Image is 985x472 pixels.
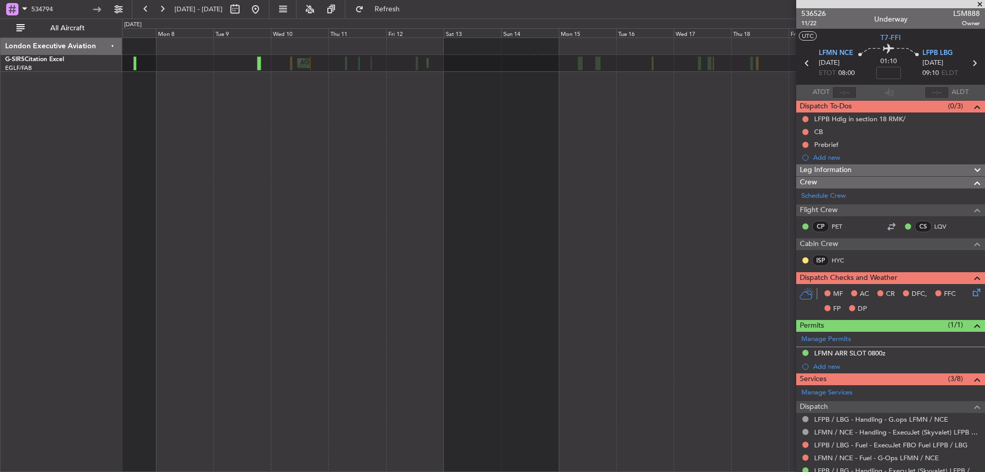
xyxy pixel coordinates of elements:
[874,14,908,25] div: Underway
[800,204,838,216] span: Flight Crew
[800,238,838,250] span: Cabin Crew
[271,28,328,37] div: Wed 10
[880,56,897,67] span: 01:10
[941,68,958,79] span: ELDT
[814,454,939,462] a: LFMN / NCE - Fuel - G-Ops LFMN / NCE
[366,6,409,13] span: Refresh
[912,289,927,299] span: DFC,
[944,289,956,299] span: FFC
[559,28,616,37] div: Mon 15
[800,320,824,332] span: Permits
[813,362,980,371] div: Add new
[833,289,843,299] span: MF
[952,87,969,98] span: ALDT
[800,373,826,385] span: Services
[858,304,867,314] span: DP
[886,289,895,299] span: CR
[124,21,142,29] div: [DATE]
[860,289,869,299] span: AC
[800,164,852,176] span: Leg Information
[832,256,855,265] a: HYC
[444,28,501,37] div: Sat 13
[328,28,386,37] div: Thu 11
[27,25,108,32] span: All Aircraft
[5,64,32,72] a: EGLF/FAB
[813,87,830,98] span: ATOT
[953,19,980,28] span: Owner
[801,191,846,201] a: Schedule Crew
[948,101,963,111] span: (0/3)
[501,28,559,37] div: Sun 14
[814,140,838,149] div: Prebrief
[156,28,213,37] div: Mon 8
[915,221,932,232] div: CS
[812,255,829,266] div: ISP
[819,58,840,68] span: [DATE]
[813,153,980,162] div: Add new
[213,28,271,37] div: Tue 9
[833,304,841,314] span: FP
[832,86,857,99] input: --:--
[934,222,957,231] a: LQV
[819,68,836,79] span: ETOT
[801,8,826,19] span: 536526
[11,20,111,36] button: All Aircraft
[832,222,855,231] a: PET
[98,28,156,37] div: Sun 7
[838,68,855,79] span: 08:00
[674,28,731,37] div: Wed 17
[814,127,823,136] div: CB
[814,428,980,437] a: LFMN / NCE - Handling - ExecuJet (Skyvalet) LFPB / LBG
[350,1,412,17] button: Refresh
[814,441,968,449] a: LFPB / LBG - Fuel - ExecuJet FBO Fuel LFPB / LBG
[948,373,963,384] span: (3/8)
[814,115,905,123] div: LFPB Hdlg in section 18 RMK/
[800,177,817,188] span: Crew
[922,68,939,79] span: 09:10
[616,28,674,37] div: Tue 16
[174,5,223,14] span: [DATE] - [DATE]
[801,334,851,345] a: Manage Permits
[922,58,943,68] span: [DATE]
[800,101,852,112] span: Dispatch To-Dos
[800,272,897,284] span: Dispatch Checks and Weather
[953,8,980,19] span: LSM888
[801,388,853,398] a: Manage Services
[814,415,948,424] a: LFPB / LBG - Handling - G.ops LFMN / NCE
[31,2,90,17] input: Trip Number
[799,31,817,41] button: UTC
[814,349,885,357] div: LFMN ARR SLOT 0800z
[801,19,826,28] span: 11/22
[300,55,378,71] div: AOG Maint [PERSON_NAME]
[386,28,444,37] div: Fri 12
[731,28,789,37] div: Thu 18
[5,56,64,63] a: G-SIRSCitation Excel
[880,32,901,43] span: T7-FFI
[922,48,953,59] span: LFPB LBG
[948,319,963,330] span: (1/1)
[5,56,25,63] span: G-SIRS
[789,28,846,37] div: Fri 19
[812,221,829,232] div: CP
[819,48,853,59] span: LFMN NCE
[800,401,828,413] span: Dispatch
